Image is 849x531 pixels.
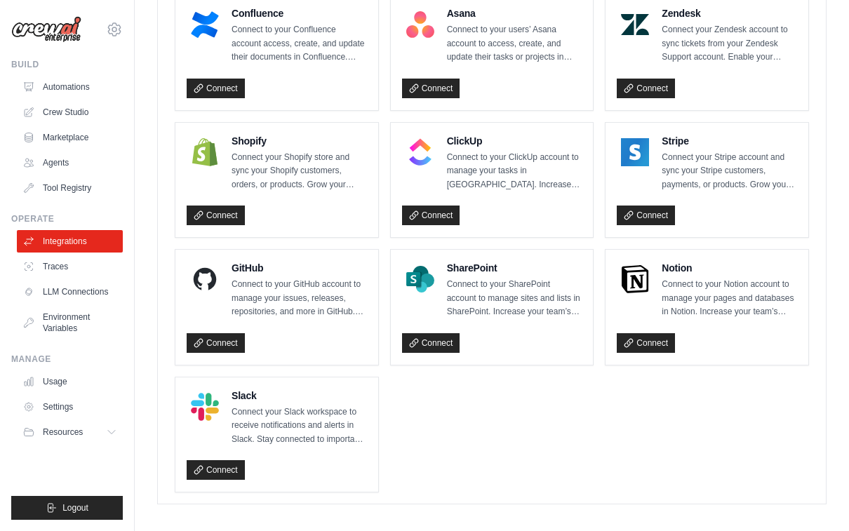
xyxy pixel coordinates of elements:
a: Connect [402,206,460,225]
a: Environment Variables [17,306,123,340]
h4: Notion [662,261,797,275]
h4: ClickUp [447,134,582,148]
a: Agents [17,152,123,174]
h4: Slack [232,389,367,403]
p: Connect your Zendesk account to sync tickets from your Zendesk Support account. Enable your suppo... [662,23,797,65]
p: Connect to your ClickUp account to manage your tasks in [GEOGRAPHIC_DATA]. Increase your team’s p... [447,151,582,192]
img: SharePoint Logo [406,265,434,293]
button: Resources [17,421,123,443]
a: LLM Connections [17,281,123,303]
a: Connect [617,206,675,225]
a: Connect [187,460,245,480]
img: Notion Logo [621,265,649,293]
p: Connect your Stripe account and sync your Stripe customers, payments, or products. Grow your busi... [662,151,797,192]
img: Asana Logo [406,11,434,39]
a: Tool Registry [17,177,123,199]
img: Stripe Logo [621,138,649,166]
div: Manage [11,354,123,365]
a: Connect [402,333,460,353]
a: Crew Studio [17,101,123,123]
div: Build [11,59,123,70]
h4: Confluence [232,6,367,20]
a: Usage [17,370,123,393]
h4: SharePoint [447,261,582,275]
p: Connect to your users’ Asana account to access, create, and update their tasks or projects in Asa... [447,23,582,65]
p: Connect to your GitHub account to manage your issues, releases, repositories, and more in GitHub.... [232,278,367,319]
p: Connect to your Confluence account access, create, and update their documents in Confluence. Incr... [232,23,367,65]
a: Connect [187,79,245,98]
img: Confluence Logo [191,11,219,39]
p: Connect your Shopify store and sync your Shopify customers, orders, or products. Grow your busine... [232,151,367,192]
a: Connect [187,206,245,225]
a: Connect [617,333,675,353]
p: Connect to your SharePoint account to manage sites and lists in SharePoint. Increase your team’s ... [447,278,582,319]
a: Connect [617,79,675,98]
span: Logout [62,502,88,513]
button: Logout [11,496,123,520]
a: Traces [17,255,123,278]
h4: Shopify [232,134,367,148]
a: Connect [402,79,460,98]
img: Slack Logo [191,393,219,421]
h4: Zendesk [662,6,797,20]
a: Marketplace [17,126,123,149]
div: Operate [11,213,123,224]
h4: Stripe [662,134,797,148]
a: Settings [17,396,123,418]
img: ClickUp Logo [406,138,434,166]
p: Connect to your Notion account to manage your pages and databases in Notion. Increase your team’s... [662,278,797,319]
span: Resources [43,426,83,438]
h4: Asana [447,6,582,20]
h4: GitHub [232,261,367,275]
p: Connect your Slack workspace to receive notifications and alerts in Slack. Stay connected to impo... [232,405,367,447]
img: Logo [11,16,81,43]
img: GitHub Logo [191,265,219,293]
a: Integrations [17,230,123,253]
img: Shopify Logo [191,138,219,166]
a: Automations [17,76,123,98]
a: Connect [187,333,245,353]
img: Zendesk Logo [621,11,649,39]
